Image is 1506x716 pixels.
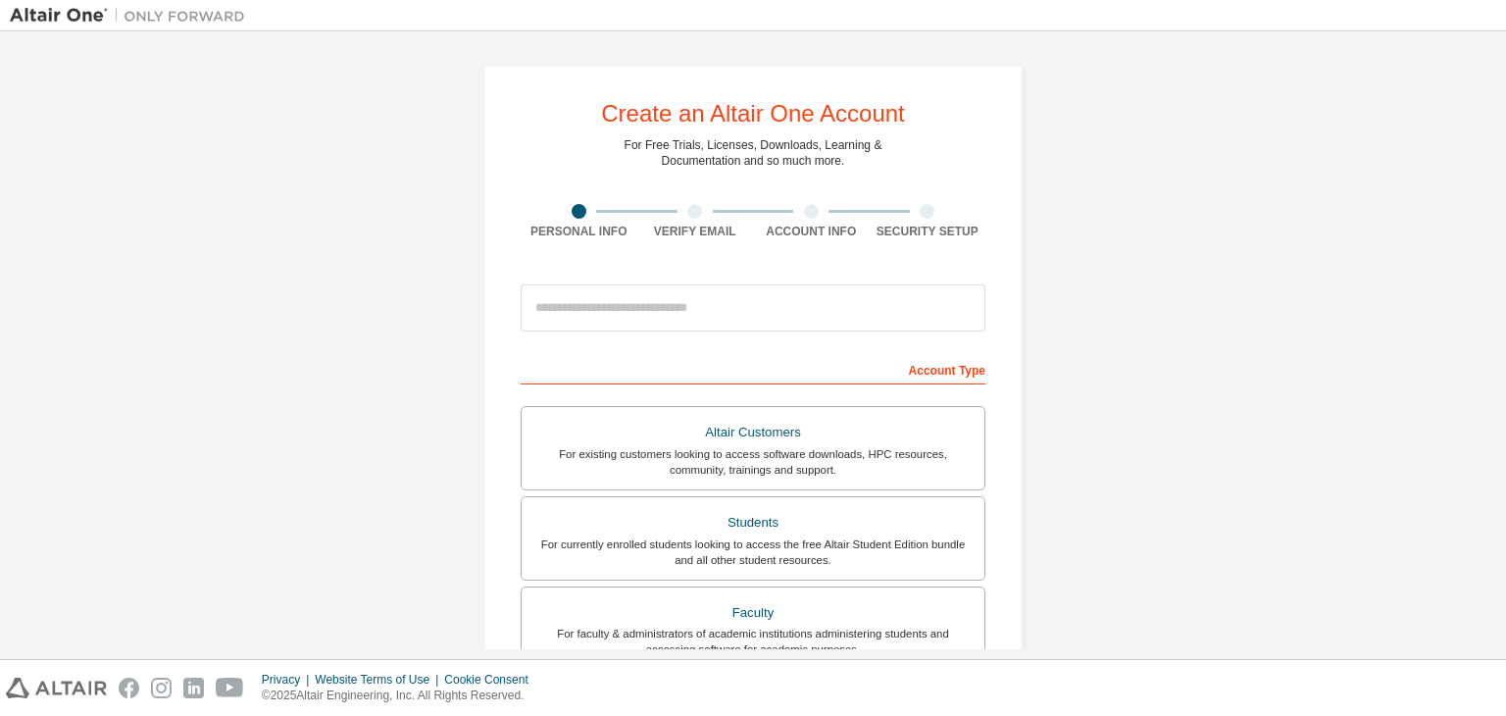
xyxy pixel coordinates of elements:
[151,678,172,698] img: instagram.svg
[183,678,204,698] img: linkedin.svg
[521,353,985,384] div: Account Type
[119,678,139,698] img: facebook.svg
[533,446,973,478] div: For existing customers looking to access software downloads, HPC resources, community, trainings ...
[262,688,540,704] p: © 2025 Altair Engineering, Inc. All Rights Reserved.
[533,626,973,657] div: For faculty & administrators of academic institutions administering students and accessing softwa...
[533,599,973,627] div: Faculty
[533,509,973,537] div: Students
[601,102,905,126] div: Create an Altair One Account
[315,672,444,688] div: Website Terms of Use
[533,419,973,446] div: Altair Customers
[444,672,539,688] div: Cookie Consent
[533,537,973,568] div: For currently enrolled students looking to access the free Altair Student Edition bundle and all ...
[262,672,315,688] div: Privacy
[625,137,882,169] div: For Free Trials, Licenses, Downloads, Learning & Documentation and so much more.
[10,6,255,26] img: Altair One
[753,224,870,239] div: Account Info
[216,678,244,698] img: youtube.svg
[521,224,637,239] div: Personal Info
[6,678,107,698] img: altair_logo.svg
[870,224,986,239] div: Security Setup
[637,224,754,239] div: Verify Email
